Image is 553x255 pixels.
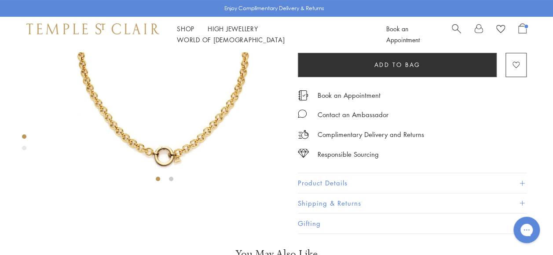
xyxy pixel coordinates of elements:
a: ShopShop [177,24,194,33]
iframe: Gorgias live chat messenger [509,214,544,246]
a: Open Shopping Bag [518,23,527,45]
nav: Main navigation [177,23,366,45]
div: Product gallery navigation [22,132,26,157]
img: MessageIcon-01_2.svg [298,109,307,118]
a: Book an Appointment [318,90,381,100]
button: Shipping & Returns [298,193,527,213]
img: icon_delivery.svg [298,129,309,140]
img: Temple St. Clair [26,23,159,34]
p: Complimentary Delivery and Returns [318,129,424,140]
button: Add to bag [298,53,497,77]
button: Gifting [298,214,527,233]
a: View Wishlist [496,23,505,37]
div: Responsible Sourcing [318,149,379,160]
img: icon_appointment.svg [298,90,308,100]
button: Product Details [298,173,527,193]
a: Search [452,23,461,45]
p: Enjoy Complimentary Delivery & Returns [224,4,324,13]
a: Book an Appointment [386,24,420,44]
div: Contact an Ambassador [318,109,388,120]
img: icon_sourcing.svg [298,149,309,158]
a: High JewelleryHigh Jewellery [208,24,258,33]
a: World of [DEMOGRAPHIC_DATA]World of [DEMOGRAPHIC_DATA] [177,35,285,44]
span: Add to bag [374,60,421,70]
